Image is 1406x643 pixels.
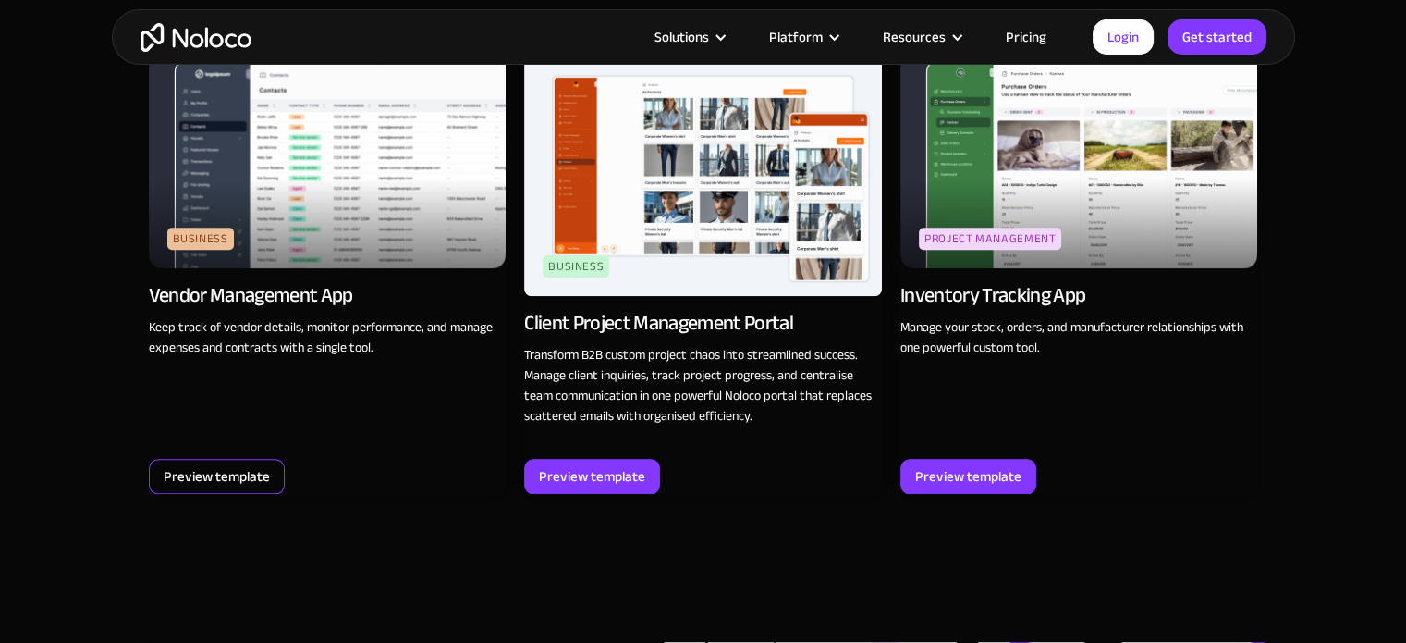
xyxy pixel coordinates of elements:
div: Inventory Tracking App [900,282,1085,308]
div: Vendor Management App [149,282,353,308]
div: Solutions [631,25,746,49]
div: Business [167,228,234,250]
a: Pricing [983,25,1070,49]
div: Solutions [654,25,709,49]
p: Manage your stock, orders, and manufacturer relationships with one powerful custom tool. [900,317,1258,358]
div: Business [543,255,609,278]
a: BusinessClient Project Management PortalTransform B2B custom project chaos into streamlined succe... [524,35,882,493]
div: Preview template [539,464,645,488]
a: Login [1093,19,1154,55]
div: Preview template [164,464,270,488]
div: Client Project Management Portal [524,310,793,336]
p: Keep track of vendor details, monitor performance, and manage expenses and contracts with a singl... [149,317,507,358]
p: Transform B2B custom project chaos into streamlined success. Manage client inquiries, track proje... [524,345,882,427]
div: Platform [746,25,860,49]
a: Project ManagementInventory Tracking AppManage your stock, orders, and manufacturer relationships... [900,35,1258,493]
div: Project Management [919,228,1062,250]
div: Platform [769,25,823,49]
div: Resources [860,25,983,49]
div: Preview template [915,464,1021,488]
a: Get started [1168,19,1266,55]
a: home [141,23,251,52]
a: BusinessVendor Management AppKeep track of vendor details, monitor performance, and manage expens... [149,35,507,493]
div: Resources [883,25,946,49]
